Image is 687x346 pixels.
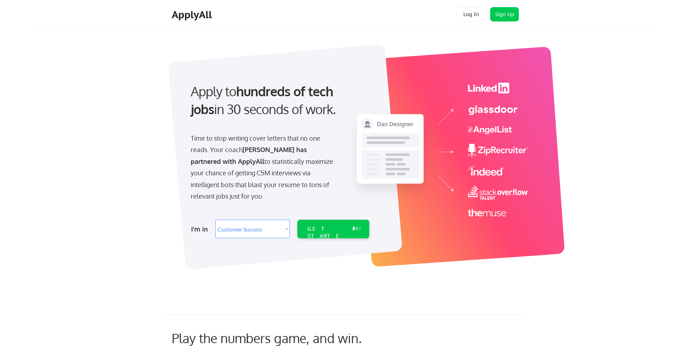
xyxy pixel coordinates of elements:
[191,82,366,118] div: Apply to in 30 seconds of work.
[307,225,346,246] div: GET STARTED
[172,9,214,21] div: ApplyAll
[191,223,211,235] div: I'm in
[457,7,486,21] button: Log In
[191,83,336,117] strong: hundreds of tech jobs
[172,330,394,346] div: Play the numbers game, and win.
[490,7,519,21] button: Sign Up
[191,146,309,165] strong: [PERSON_NAME] has partnered with ApplyAll
[191,132,338,202] div: Time to stop writing cover letters that no one reads. Your coach to statistically maximize your c...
